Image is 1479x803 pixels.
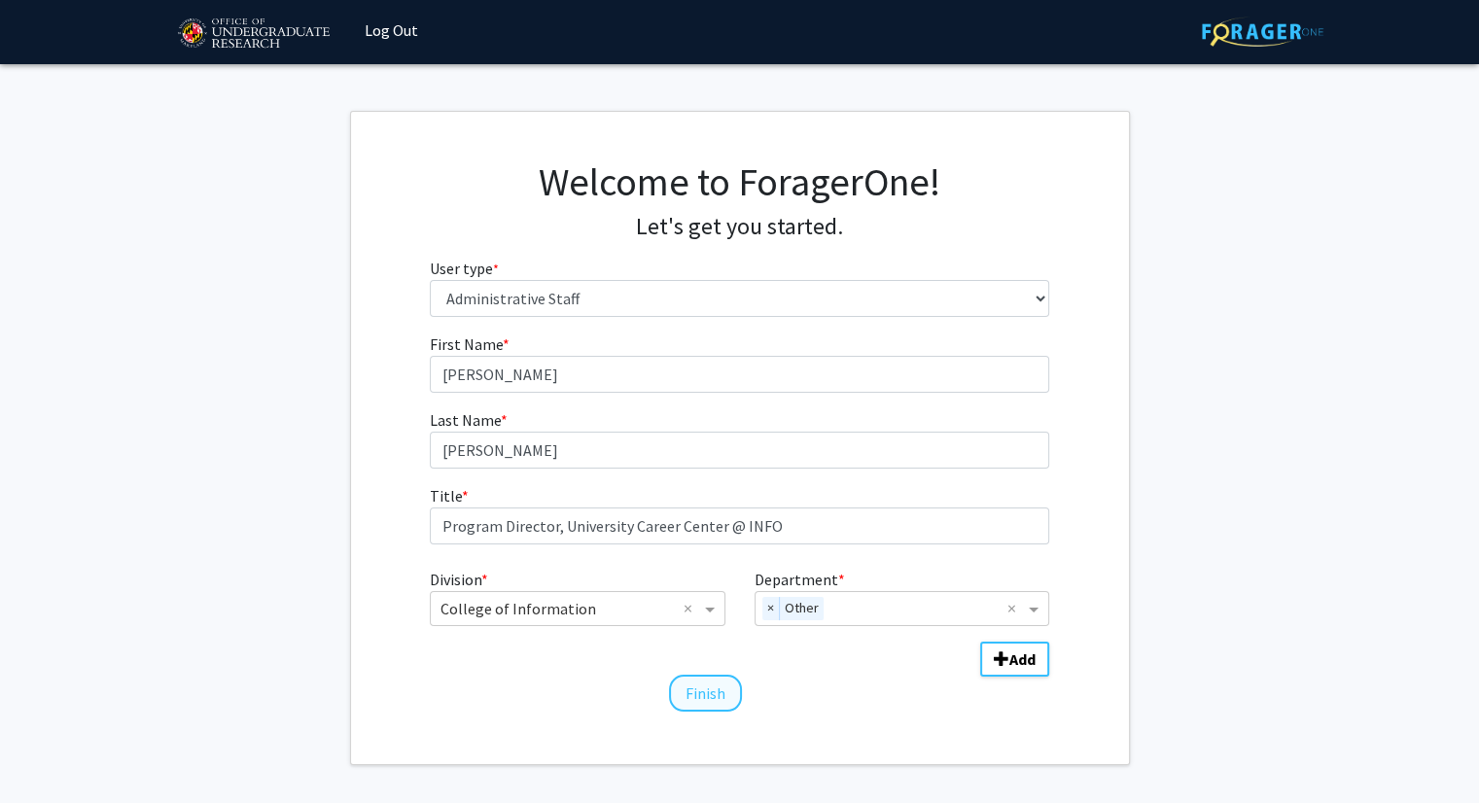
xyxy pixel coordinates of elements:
[15,716,83,788] iframe: Chat
[740,568,1064,626] div: Department
[430,257,499,280] label: User type
[430,591,724,626] ng-select: Division
[171,10,335,58] img: University of Maryland Logo
[1202,17,1323,47] img: ForagerOne Logo
[415,568,739,626] div: Division
[430,486,462,506] span: Title
[755,591,1049,626] ng-select: Department
[780,597,824,620] span: Other
[430,213,1049,241] h4: Let's get you started.
[430,410,501,430] span: Last Name
[684,597,700,620] span: Clear all
[980,642,1049,677] button: Add Division/Department
[762,597,780,620] span: ×
[430,158,1049,205] h1: Welcome to ForagerOne!
[669,675,742,712] button: Finish
[1007,597,1024,620] span: Clear all
[430,334,503,354] span: First Name
[1009,649,1036,669] b: Add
